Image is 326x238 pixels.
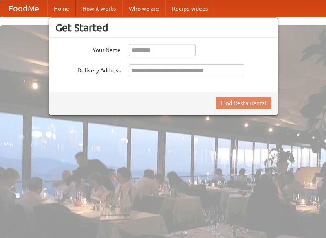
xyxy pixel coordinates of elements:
label: Your Name [55,44,121,54]
a: Who we are [122,0,165,17]
a: Recipe videos [165,0,214,17]
a: FoodMe [0,0,47,17]
a: How it works [76,0,122,17]
label: Delivery Address [55,64,121,74]
h3: Get Started [55,22,271,34]
a: Home [47,0,76,17]
button: Find Restaurants! [216,97,271,109]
